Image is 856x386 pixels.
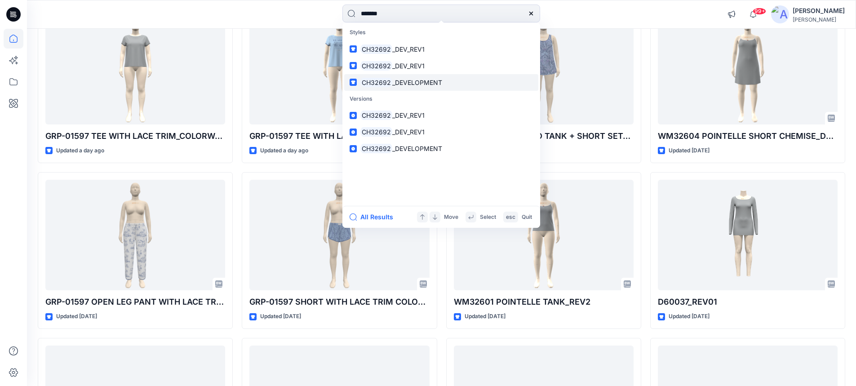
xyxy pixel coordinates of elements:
a: WM32604 POINTELLE SHORT CHEMISE_DEV_REV2 [658,14,838,125]
p: Updated a day ago [260,146,308,155]
p: Updated [DATE] [56,312,97,321]
p: WM32601 POINTELLE TANK_REV2 [454,296,634,308]
p: GRP-01597 TEE WITH LACE TRIM_COLORWAY [249,130,429,142]
mark: CH32692 [360,127,392,137]
a: D60037_REV01 [658,180,838,291]
p: Updated a day ago [56,146,104,155]
a: CH32692_DEV_REV1 [344,107,538,124]
span: _DEV_REV1 [392,45,425,53]
span: _DEVELOPMENT [392,79,442,86]
a: CH32692_DEVELOPMENT [344,74,538,91]
a: CH32692_DEV_REV1 [344,58,538,74]
a: GRP-01597 SHORT WITH LACE TRIM COLORWAY REV4 [249,180,429,291]
a: GRP-01597 TEE WITH LACE TRIM_COLORWAY_REV3 [45,14,225,125]
mark: CH32692 [360,143,392,154]
p: Styles [344,24,538,41]
p: GRP-01597 OPEN LEG PANT WITH LACE TRIM COLORWAY REV3 [45,296,225,308]
div: [PERSON_NAME] [793,5,845,16]
p: WM32604 POINTELLE SHORT CHEMISE_DEV_REV2 [658,130,838,142]
a: CH32692_DEVELOPMENT [344,140,538,157]
img: avatar [771,5,789,23]
mark: CH32692 [360,77,392,88]
p: Updated [DATE] [669,146,710,155]
span: 99+ [753,8,766,15]
span: _DEVELOPMENT [392,145,442,152]
p: esc [506,213,515,222]
p: Select [480,213,496,222]
a: GRP-01597 TEE WITH LACE TRIM_COLORWAY [249,14,429,125]
p: Quit [522,213,532,222]
p: GRP-01597 TEE WITH LACE TRIM_COLORWAY_REV3 [45,130,225,142]
p: GRP-01597 GATHERED TANK + SHORT SET_ COLORWAY REV3 [454,130,634,142]
a: CH32692_DEV_REV1 [344,124,538,140]
mark: CH32692 [360,61,392,71]
a: CH32692_DEV_REV1 [344,41,538,58]
p: Move [444,213,458,222]
p: Updated [DATE] [669,312,710,321]
a: GRP-01597 GATHERED TANK + SHORT SET_ COLORWAY REV3 [454,14,634,125]
span: _DEV_REV1 [392,62,425,70]
mark: CH32692 [360,44,392,54]
a: WM32601 POINTELLE TANK_REV2 [454,180,634,291]
span: _DEV_REV1 [392,128,425,136]
mark: CH32692 [360,110,392,120]
p: GRP-01597 SHORT WITH LACE TRIM COLORWAY REV4 [249,296,429,308]
button: All Results [350,212,399,222]
p: Updated [DATE] [260,312,301,321]
p: D60037_REV01 [658,296,838,308]
a: GRP-01597 OPEN LEG PANT WITH LACE TRIM COLORWAY REV3 [45,180,225,291]
span: _DEV_REV1 [392,111,425,119]
div: [PERSON_NAME] [793,16,845,23]
p: Versions [344,91,538,107]
p: Updated [DATE] [465,312,506,321]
